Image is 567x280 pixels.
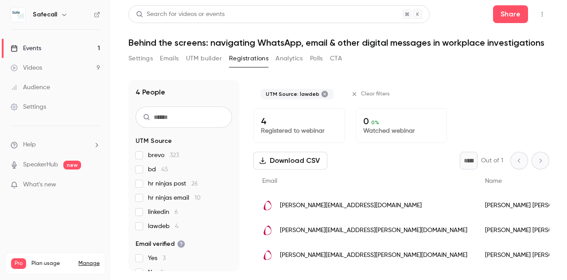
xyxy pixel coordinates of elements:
[363,116,440,126] p: 0
[310,51,323,66] button: Polls
[63,161,81,170] span: new
[371,119,379,126] span: 0 %
[262,250,273,260] img: pinsentmasons.com
[229,51,268,66] button: Registrations
[23,140,36,150] span: Help
[280,201,422,210] span: [PERSON_NAME][EMAIL_ADDRESS][DOMAIN_NAME]
[161,166,168,173] span: 45
[280,251,467,260] span: [PERSON_NAME][EMAIL_ADDRESS][PERSON_NAME][DOMAIN_NAME]
[78,260,100,267] a: Manage
[194,195,201,201] span: 10
[330,51,342,66] button: CTA
[191,181,198,187] span: 26
[493,5,528,23] button: Share
[33,10,57,19] h6: Safecall
[11,44,41,53] div: Events
[160,51,179,66] button: Emails
[170,152,179,158] span: 323
[136,10,225,19] div: Search for videos or events
[361,91,390,98] span: Clear filters
[148,193,201,202] span: hr ninjas email
[262,225,273,236] img: pinsentmasons.com
[11,83,50,92] div: Audience
[11,103,46,111] div: Settings
[262,200,273,211] img: pinsentmasons.com
[136,87,165,98] h1: 4 People
[128,37,549,48] h1: Behind the screens: navigating WhatsApp, email & other digital messages in workplace investigations
[481,156,503,165] p: Out of 1
[363,126,440,135] p: Watched webinar
[148,151,179,160] span: brevo
[348,87,395,101] button: Clear filters
[11,140,100,150] li: help-dropdown-opener
[186,51,222,66] button: UTM builder
[175,223,179,229] span: 4
[11,258,26,269] span: Pro
[11,63,42,72] div: Videos
[485,178,502,184] span: Name
[163,255,166,261] span: 3
[175,209,178,215] span: 6
[148,208,178,217] span: linkedin
[321,91,328,98] button: Remove "lawdeb" from selected "UTM Source" filter
[11,8,25,22] img: Safecall
[253,152,327,170] button: Download CSV
[148,254,166,263] span: Yes
[23,160,58,170] a: SpeakerHub
[23,180,56,189] span: What's new
[161,269,163,276] span: 1
[89,181,100,189] iframe: Noticeable Trigger
[148,268,163,277] span: No
[148,179,198,188] span: hr ninjas post
[31,260,73,267] span: Plan usage
[136,137,172,146] span: UTM Source
[136,240,185,248] span: Email verified
[261,126,338,135] p: Registered to webinar
[148,165,168,174] span: bd
[276,51,303,66] button: Analytics
[128,51,153,66] button: Settings
[148,222,179,231] span: lawdeb
[261,116,338,126] p: 4
[280,226,467,235] span: [PERSON_NAME][EMAIL_ADDRESS][PERSON_NAME][DOMAIN_NAME]
[262,178,277,184] span: Email
[266,91,319,98] span: UTM Source: lawdeb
